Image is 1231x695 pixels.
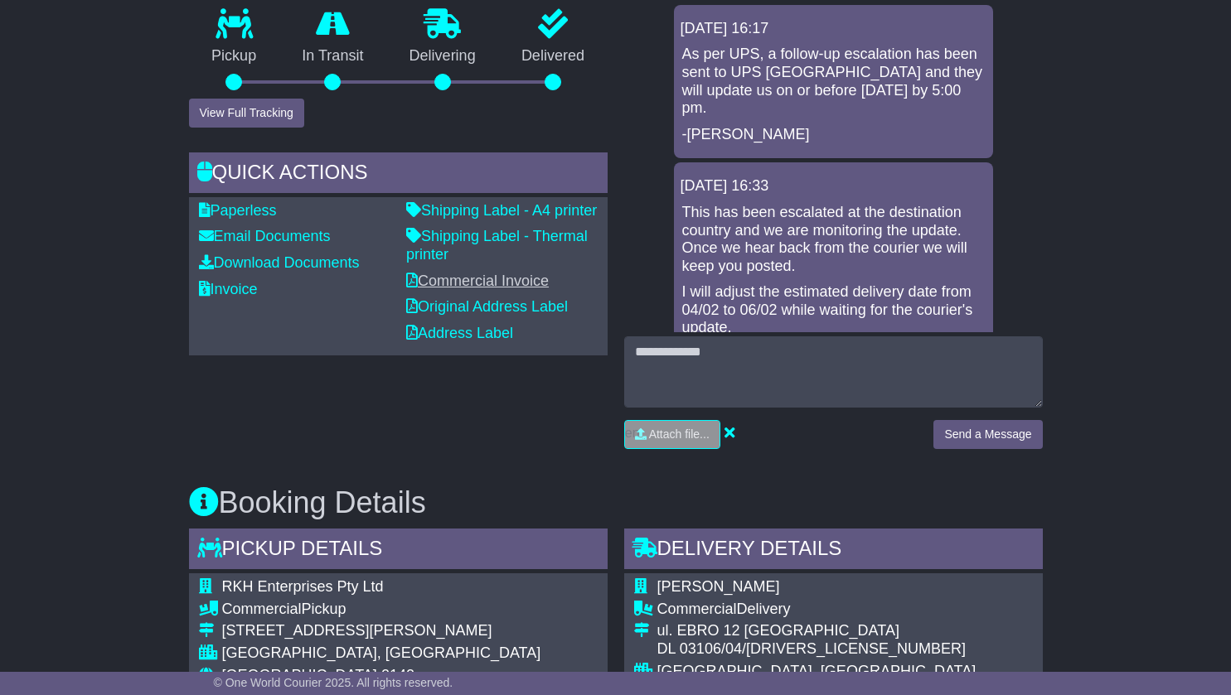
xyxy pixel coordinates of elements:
[657,663,977,681] div: [GEOGRAPHIC_DATA], [GEOGRAPHIC_DATA]
[279,47,386,65] p: In Transit
[386,47,498,65] p: Delivering
[681,20,986,38] div: [DATE] 16:17
[406,202,597,219] a: Shipping Label - A4 printer
[381,667,414,683] span: 2142
[657,622,977,640] div: ul. EBRO 12 [GEOGRAPHIC_DATA]
[189,528,608,573] div: Pickup Details
[406,273,549,289] a: Commercial Invoice
[222,622,541,640] div: [STREET_ADDRESS][PERSON_NAME]
[199,281,258,297] a: Invoice
[222,601,541,619] div: Pickup
[199,228,331,244] a: Email Documents
[222,601,302,617] span: Commercial
[657,578,780,595] span: [PERSON_NAME]
[624,528,1043,573] div: Delivery Details
[222,667,377,683] span: [GEOGRAPHIC_DATA]
[406,228,588,263] a: Shipping Label - Thermal printer
[189,486,1043,519] h3: Booking Details
[657,601,737,617] span: Commercial
[189,99,304,128] button: View Full Tracking
[657,601,977,619] div: Delivery
[682,283,985,337] p: I will adjust the estimated delivery date from 04/02 to 06/02 while waiting for the courier's upd...
[498,47,607,65] p: Delivered
[199,202,277,219] a: Paperless
[681,177,986,195] div: [DATE] 16:33
[406,325,513,341] a: Address Label
[406,298,568,315] a: Original Address Label
[222,578,384,595] span: RKH Enterprises Pty Ltd
[199,254,360,271] a: Download Documents
[682,126,985,144] p: -[PERSON_NAME]
[222,644,541,663] div: [GEOGRAPHIC_DATA], [GEOGRAPHIC_DATA]
[682,204,985,275] p: This has been escalated at the destination country and we are monitoring the update. Once we hear...
[189,47,279,65] p: Pickup
[933,420,1042,449] button: Send a Message
[214,676,453,689] span: © One World Courier 2025. All rights reserved.
[189,152,608,197] div: Quick Actions
[657,640,977,659] div: DL 03106/04/[DRIVERS_LICENSE_NUMBER]
[682,46,985,117] p: As per UPS, a follow-up escalation has been sent to UPS [GEOGRAPHIC_DATA] and they will update us...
